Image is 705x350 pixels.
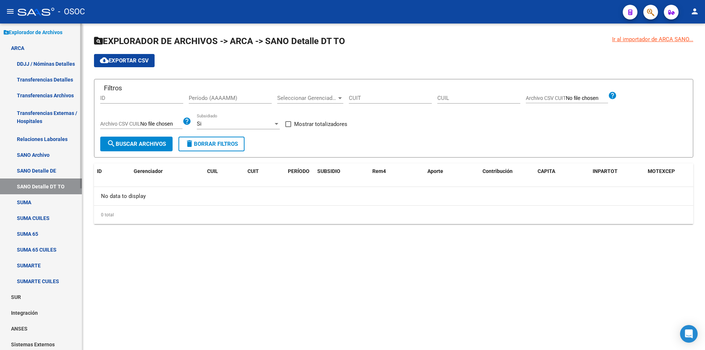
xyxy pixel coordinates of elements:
span: CAPITA [538,168,555,174]
h3: Filtros [100,83,126,93]
datatable-header-cell: PERÍODO [285,163,314,179]
datatable-header-cell: SUBSIDIO [314,163,369,179]
div: 0 total [94,206,693,224]
datatable-header-cell: CUIL [204,163,245,179]
datatable-header-cell: Gerenciador [131,163,204,179]
mat-icon: cloud_download [100,56,109,65]
span: MOTEXCEP [648,168,675,174]
datatable-header-cell: CUIT [245,163,285,179]
span: Si [197,120,202,127]
span: PERÍODO [288,168,310,174]
mat-icon: help [608,91,617,100]
span: INPARTOT [593,168,618,174]
span: Contribución [482,168,513,174]
span: Explorador de Archivos [4,28,62,36]
datatable-header-cell: CAPITA [535,163,590,179]
span: CUIT [247,168,259,174]
mat-icon: menu [6,7,15,16]
span: Rem4 [372,168,386,174]
button: Exportar CSV [94,54,155,67]
button: Buscar Archivos [100,137,173,151]
span: Archivo CSV CUIT [526,95,566,101]
div: Ir al importador de ARCA SANO... [612,35,693,43]
mat-icon: delete [185,139,194,148]
datatable-header-cell: ID [94,163,131,179]
datatable-header-cell: MOTEXCEP [645,163,700,179]
span: Archivo CSV CUIL [100,121,140,127]
span: CUIL [207,168,218,174]
datatable-header-cell: Contribución [480,163,535,179]
datatable-header-cell: Rem4 [369,163,424,179]
span: - OSOC [58,4,85,20]
mat-icon: person [690,7,699,16]
span: Seleccionar Gerenciador [277,95,337,101]
span: SUBSIDIO [317,168,340,174]
span: Exportar CSV [100,57,149,64]
div: Open Intercom Messenger [680,325,698,343]
span: Aporte [427,168,443,174]
button: Borrar Filtros [178,137,245,151]
mat-icon: help [182,117,191,126]
datatable-header-cell: Aporte [424,163,480,179]
span: Gerenciador [134,168,163,174]
span: EXPLORADOR DE ARCHIVOS -> ARCA -> SANO Detalle DT TO [94,36,345,46]
div: No data to display [94,187,693,205]
span: ID [97,168,102,174]
mat-icon: search [107,139,116,148]
span: Borrar Filtros [185,141,238,147]
span: Buscar Archivos [107,141,166,147]
input: Archivo CSV CUIT [566,95,608,102]
span: Mostrar totalizadores [294,120,347,129]
datatable-header-cell: INPARTOT [590,163,645,179]
input: Archivo CSV CUIL [140,121,182,127]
